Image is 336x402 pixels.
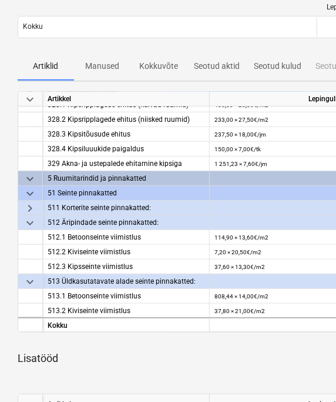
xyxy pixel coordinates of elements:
p: Manused [81,60,123,72]
span: keyboard_arrow_down [23,172,37,186]
div: 328.4 Kipsiluuukide paigaldus [48,142,204,157]
small: 37,80 × 21,00€ / m2 [214,308,265,314]
div: 511 Korterite seinte pinnakatted: [48,201,204,215]
span: keyboard_arrow_down [23,216,37,230]
small: 7,20 × 20,50€ / m2 [214,249,261,255]
div: 51 Seinte pinnakatted [48,186,204,201]
div: 512.2 Kiviseinte viimistlus [48,245,204,260]
small: 37,60 × 13,30€ / m2 [214,264,265,270]
span: keyboard_arrow_down [23,187,37,201]
span: keyboard_arrow_right [23,201,37,215]
div: 512.3 Kipsseinte viimistlus [48,260,204,274]
div: 5 Ruumitarindid ja pinnakatted [48,171,204,186]
p: Kokku [23,22,43,32]
small: 456,50 × 26,50€ / m2 [214,102,268,108]
div: 328.3 Kipsitõusude ehitus [48,127,204,142]
div: 329 Akna- ja ustepalede ehitamine kipsiga [48,157,204,171]
small: 1 251,23 × 7,60€ / jm [214,161,267,167]
p: Seotud aktid [194,60,240,72]
iframe: Chat Widget [277,345,336,402]
div: 513 Üldkasutatavate alade seinte pinnakatted: [48,274,204,289]
div: 512.1 Betoonseinte viimistlus [48,230,204,245]
div: 512 Äripindade seinte pinnakatted: [48,215,204,230]
div: Artikkel [43,92,210,107]
span: keyboard_arrow_down [23,92,37,107]
p: Seotud kulud [254,60,301,72]
span: keyboard_arrow_down [23,275,37,289]
div: Kokku [43,317,210,332]
div: 513.1 Betoonseinte viimistlus [48,289,204,304]
div: 513.2 Kiviseinte viimistlus [48,304,204,318]
small: 114,90 × 13,60€ / m2 [214,234,268,241]
small: 808,44 × 14,00€ / m2 [214,293,268,300]
p: Artiklid [25,60,67,72]
small: 233,00 × 27,50€ / m2 [214,117,268,123]
div: 328.2 Kipsripplagede ehitus (niisked ruumid) [48,112,204,127]
small: 237,50 × 18,00€ / jm [214,131,266,138]
small: 150,00 × 7,00€ / tk [214,146,261,152]
p: Lisatööd [18,351,58,366]
p: Kokkuvõte [137,60,180,72]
